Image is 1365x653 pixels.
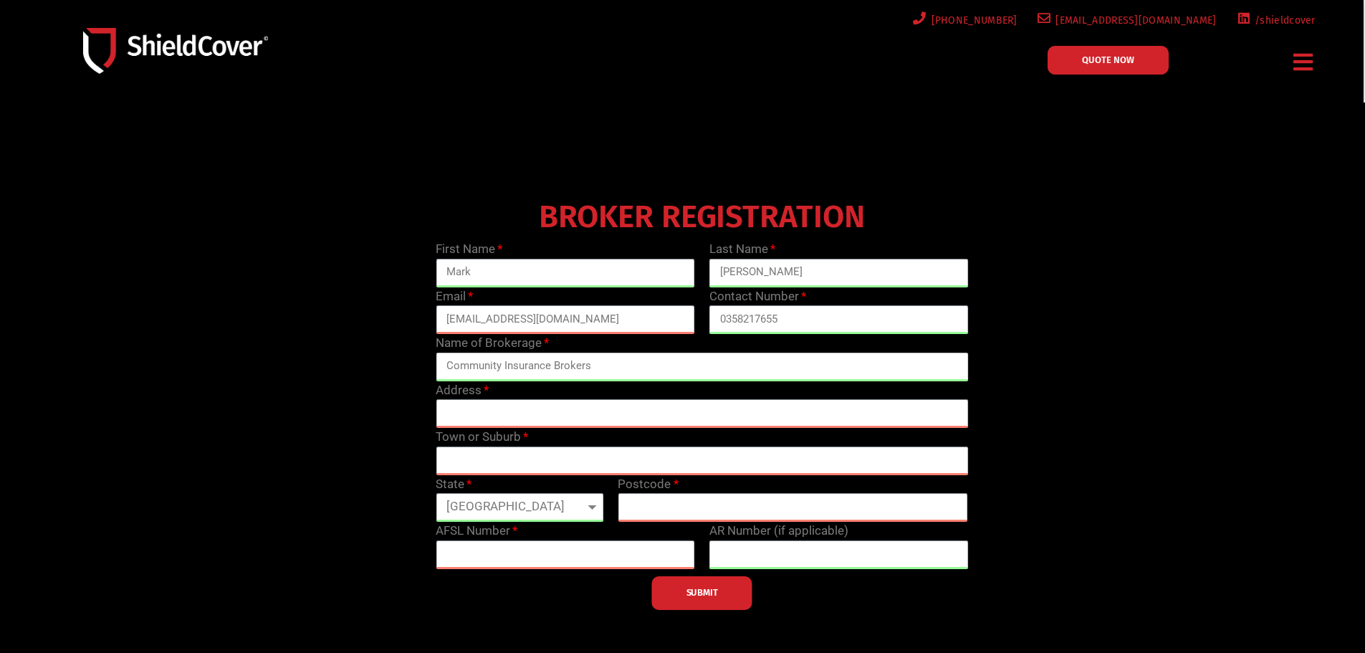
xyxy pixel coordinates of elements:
label: First Name [436,240,502,259]
label: AFSL Number [436,522,517,540]
span: SUBMIT [686,591,718,594]
span: [PHONE_NUMBER] [926,11,1017,29]
label: Contact Number [709,287,806,306]
span: QUOTE NOW [1082,55,1134,65]
span: [EMAIL_ADDRESS][DOMAIN_NAME] [1050,11,1216,29]
h4: BROKER REGISTRATION [428,209,975,226]
label: Last Name [709,240,775,259]
button: SUBMIT [652,576,752,610]
div: Menu Toggle [1288,45,1319,79]
label: AR Number (if applicable) [709,522,848,540]
img: Shield-Cover-Underwriting-Australia-logo-full [83,28,268,73]
label: Town or Suburb [436,428,528,447]
a: [PHONE_NUMBER] [910,11,1017,29]
label: Postcode [618,475,678,494]
label: Name of Brokerage [436,334,549,353]
label: Address [436,381,489,400]
label: State [436,475,471,494]
span: /shieldcover [1250,11,1316,29]
a: QUOTE NOW [1048,46,1169,75]
label: Email [436,287,473,306]
a: /shieldcover [1234,11,1316,29]
a: [EMAIL_ADDRESS][DOMAIN_NAME] [1035,11,1217,29]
